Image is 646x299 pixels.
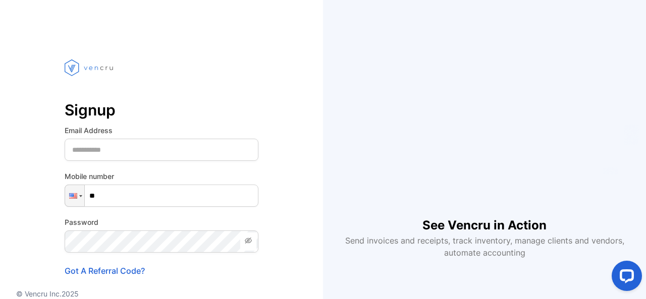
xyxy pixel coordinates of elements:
label: Email Address [65,125,258,136]
img: vencru logo [65,40,115,95]
p: Got A Referral Code? [65,265,258,277]
h1: See Vencru in Action [422,200,547,234]
label: Mobile number [65,171,258,182]
label: Password [65,217,258,227]
iframe: LiveChat chat widget [604,257,646,299]
p: Signup [65,98,258,122]
div: United States: + 1 [65,185,84,206]
p: Send invoices and receipts, track inventory, manage clients and vendors, automate accounting [339,234,630,259]
iframe: YouTube video player [355,40,614,200]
